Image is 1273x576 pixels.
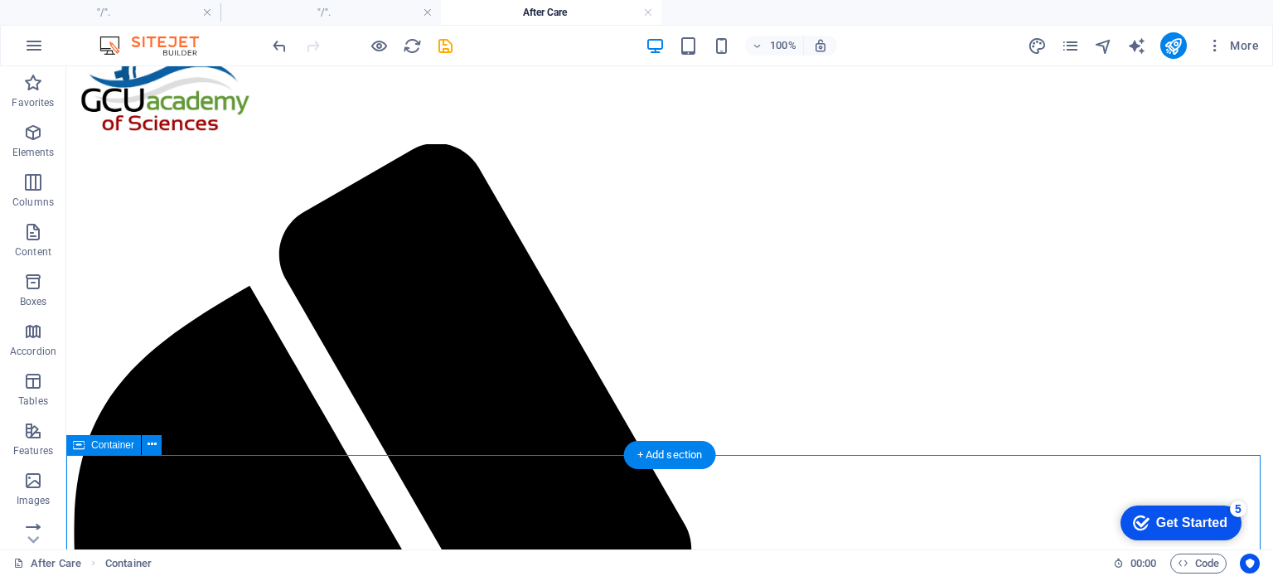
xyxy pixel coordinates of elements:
i: Publish [1164,36,1183,56]
button: Code [1170,554,1227,574]
button: Usercentrics [1240,554,1260,574]
p: Columns [12,196,54,209]
button: 100% [745,36,804,56]
button: design [1028,36,1048,56]
h4: After Care [441,3,661,22]
i: Design (Ctrl+Alt+Y) [1028,36,1047,56]
div: 5 [123,3,139,20]
button: reload [402,36,422,56]
button: save [435,36,455,56]
p: Content [15,245,51,259]
i: AI Writer [1127,36,1146,56]
i: Undo: Move elements (Ctrl+Z) [270,36,289,56]
button: undo [269,36,289,56]
h6: Session time [1113,554,1157,574]
span: Click to select. Double-click to edit [105,554,152,574]
span: : [1142,557,1145,569]
p: Accordion [10,345,56,358]
i: On resize automatically adjust zoom level to fit chosen device. [813,38,828,53]
p: Boxes [20,295,47,308]
a: Click to cancel selection. Double-click to open Pages [13,554,81,574]
i: Pages (Ctrl+Alt+S) [1061,36,1080,56]
div: + Add section [624,441,716,469]
h4: "/". [220,3,441,22]
button: navigator [1094,36,1114,56]
img: Editor Logo [95,36,220,56]
span: Code [1178,554,1219,574]
span: Container [91,440,134,450]
i: Reload page [403,36,422,56]
button: publish [1160,32,1187,59]
span: 00 00 [1130,554,1156,574]
button: text_generator [1127,36,1147,56]
i: Navigator [1094,36,1113,56]
nav: breadcrumb [105,554,152,574]
h6: 100% [770,36,796,56]
p: Favorites [12,96,54,109]
p: Tables [18,394,48,408]
i: Save (Ctrl+S) [436,36,455,56]
p: Elements [12,146,55,159]
div: Get Started [49,18,120,33]
button: pages [1061,36,1081,56]
p: Features [13,444,53,457]
span: More [1207,37,1259,54]
div: Get Started 5 items remaining, 0% complete [13,8,134,43]
button: More [1200,32,1266,59]
p: Images [17,494,51,507]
